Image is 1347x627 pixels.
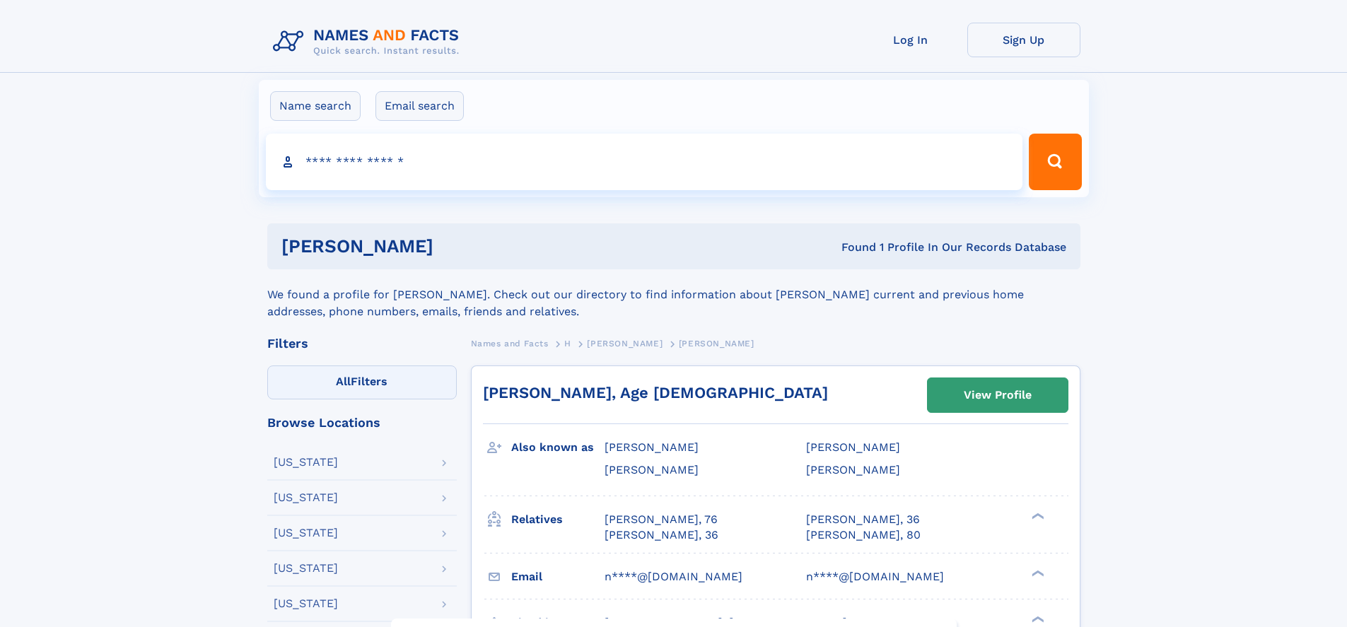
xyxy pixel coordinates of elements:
h3: Also known as [511,435,605,459]
span: [PERSON_NAME] [587,339,663,348]
div: Found 1 Profile In Our Records Database [637,240,1066,255]
div: [US_STATE] [274,563,338,574]
span: All [336,375,351,388]
h3: Email [511,565,605,589]
div: ❯ [1028,568,1045,578]
img: Logo Names and Facts [267,23,471,61]
span: [PERSON_NAME] [605,463,699,476]
span: [PERSON_NAME] [806,440,900,454]
div: ❯ [1028,614,1045,623]
label: Email search [375,91,464,121]
div: Filters [267,337,457,350]
a: H [564,334,571,352]
h1: [PERSON_NAME] [281,238,638,255]
h3: Relatives [511,508,605,532]
div: We found a profile for [PERSON_NAME]. Check out our directory to find information about [PERSON_N... [267,269,1080,320]
span: H [564,339,571,348]
a: Sign Up [967,23,1080,57]
a: [PERSON_NAME], 76 [605,512,718,527]
a: [PERSON_NAME] [587,334,663,352]
a: Names and Facts [471,334,549,352]
button: Search Button [1029,134,1081,190]
div: View Profile [964,379,1032,411]
div: ❯ [1028,511,1045,520]
span: [PERSON_NAME] [679,339,754,348]
label: Filters [267,365,457,399]
label: Name search [270,91,361,121]
a: [PERSON_NAME], 80 [806,527,921,543]
div: Browse Locations [267,416,457,429]
span: [PERSON_NAME] [605,440,699,454]
div: [US_STATE] [274,492,338,503]
input: search input [266,134,1023,190]
a: [PERSON_NAME], Age [DEMOGRAPHIC_DATA] [483,384,828,402]
a: Log In [854,23,967,57]
div: [US_STATE] [274,527,338,539]
div: [US_STATE] [274,457,338,468]
span: [PERSON_NAME] [806,463,900,476]
a: [PERSON_NAME], 36 [605,527,718,543]
a: [PERSON_NAME], 36 [806,512,920,527]
a: View Profile [928,378,1068,412]
div: [US_STATE] [274,598,338,609]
